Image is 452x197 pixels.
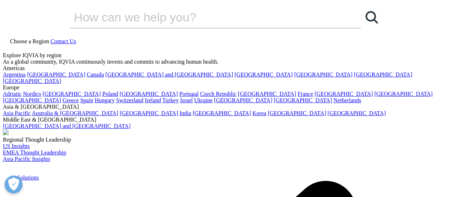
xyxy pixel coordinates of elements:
[252,110,266,116] a: Korea
[3,59,449,65] div: As a global community, IQVIA continuously invests and commits to advancing human health.
[3,143,30,149] a: US Insights
[50,38,76,44] a: Contact Us
[3,91,21,97] a: Adriatic
[3,137,449,143] div: Regional Thought Leadership
[162,97,179,103] a: Turkey
[120,91,178,97] a: [GEOGRAPHIC_DATA]
[3,52,449,59] div: Explore IQVIA by region
[193,110,251,116] a: [GEOGRAPHIC_DATA]
[63,97,79,103] a: Greece
[87,72,104,78] a: Canada
[328,110,386,116] a: [GEOGRAPHIC_DATA]
[5,176,23,193] button: Open Preferences
[3,78,61,84] a: [GEOGRAPHIC_DATA]
[27,72,85,78] a: [GEOGRAPHIC_DATA]
[298,91,313,97] a: France
[194,97,213,103] a: Ukraine
[238,91,296,97] a: [GEOGRAPHIC_DATA]
[32,110,118,116] a: Australia & [GEOGRAPHIC_DATA]
[3,84,449,91] div: Europe
[361,6,382,28] a: Search
[268,110,326,116] a: [GEOGRAPHIC_DATA]
[116,97,143,103] a: Switzerland
[43,91,101,97] a: [GEOGRAPHIC_DATA]
[294,72,352,78] a: [GEOGRAPHIC_DATA]
[3,123,130,129] a: [GEOGRAPHIC_DATA] and [GEOGRAPHIC_DATA]
[3,149,66,156] a: EMEA Thought Leadership
[70,6,341,28] input: Search
[214,97,272,103] a: [GEOGRAPHIC_DATA]
[354,72,412,78] a: [GEOGRAPHIC_DATA]
[145,97,161,103] a: Ireland
[333,97,361,103] a: Netherlands
[200,91,237,97] a: Czech Republic
[3,72,26,78] a: Argentina
[3,65,449,72] div: Americas
[366,11,378,24] svg: Search
[3,117,449,123] div: Middle East & [GEOGRAPHIC_DATA]
[3,156,50,162] a: Asia Pacific Insights
[179,110,191,116] a: India
[180,97,193,103] a: Israel
[3,129,9,135] img: 2093_analyzing-data-using-big-screen-display-and-laptop.png
[3,104,449,110] div: Asia & [GEOGRAPHIC_DATA]
[102,91,118,97] a: Poland
[374,91,433,97] a: [GEOGRAPHIC_DATA]
[105,72,233,78] a: [GEOGRAPHIC_DATA] and [GEOGRAPHIC_DATA]
[234,72,293,78] a: [GEOGRAPHIC_DATA]
[315,91,373,97] a: [GEOGRAPHIC_DATA]
[23,91,41,97] a: Nordics
[3,97,61,103] a: [GEOGRAPHIC_DATA]
[120,110,178,116] a: [GEOGRAPHIC_DATA]
[95,97,115,103] a: Hungary
[274,97,332,103] a: [GEOGRAPHIC_DATA]
[3,110,31,116] a: Asia Pacific
[17,174,39,181] a: Solutions
[80,97,93,103] a: Spain
[10,38,49,44] span: Choose a Region
[179,91,199,97] a: Portugal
